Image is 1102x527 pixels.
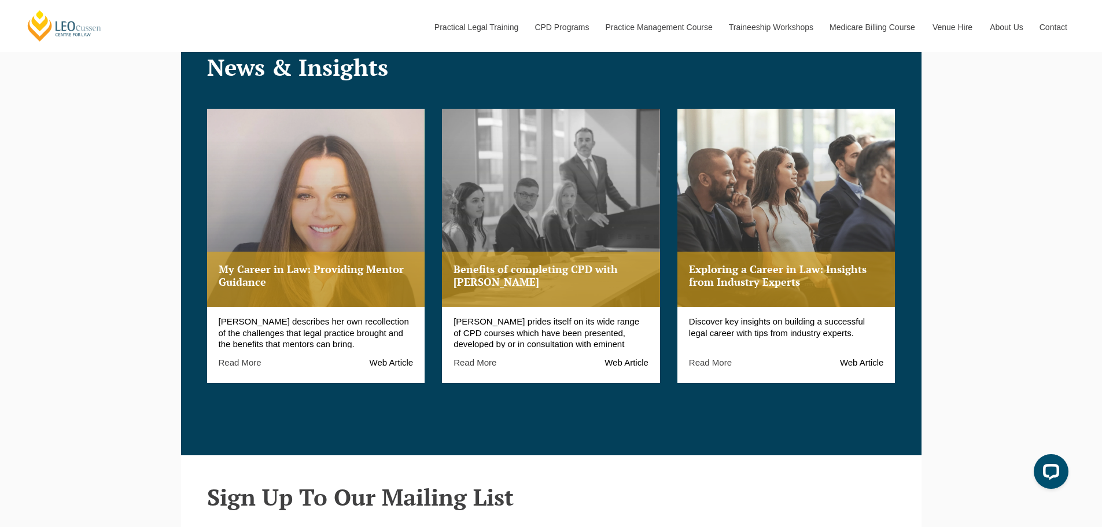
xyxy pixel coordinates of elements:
p: [PERSON_NAME] prides itself on its wide range of CPD courses which have been presented, developed... [454,316,648,348]
p: Discover key insights on building a successful legal career with tips from industry experts. [689,316,884,348]
a: About Us [981,2,1031,52]
h2: News & Insights [207,54,895,80]
a: My Career in Law: Providing Mentor Guidance [207,109,425,307]
a: Practical Legal Training [426,2,526,52]
h2: Sign Up To Our Mailing List [207,484,895,510]
a: Benefits of completing CPD with [PERSON_NAME] [442,109,660,307]
a: Venue Hire [924,2,981,52]
a: [PERSON_NAME] Centre for Law [26,9,103,42]
a: Read More [454,358,496,367]
a: Practice Management Course [597,2,720,52]
span: Web Article [840,357,884,368]
a: Medicare Billing Course [821,2,924,52]
a: Contact [1031,2,1076,52]
span: Web Article [370,357,414,368]
iframe: LiveChat chat widget [1024,449,1073,498]
a: Read More [219,358,261,367]
span: Web Article [605,357,648,368]
a: Traineeship Workshops [720,2,821,52]
a: Exploring a Career in Law: Insights from Industry Experts [677,109,895,307]
a: CPD Programs [526,2,596,52]
p: [PERSON_NAME] describes her own recollection of the challenges that legal practice brought and th... [219,316,414,348]
a: Read More [689,358,732,367]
